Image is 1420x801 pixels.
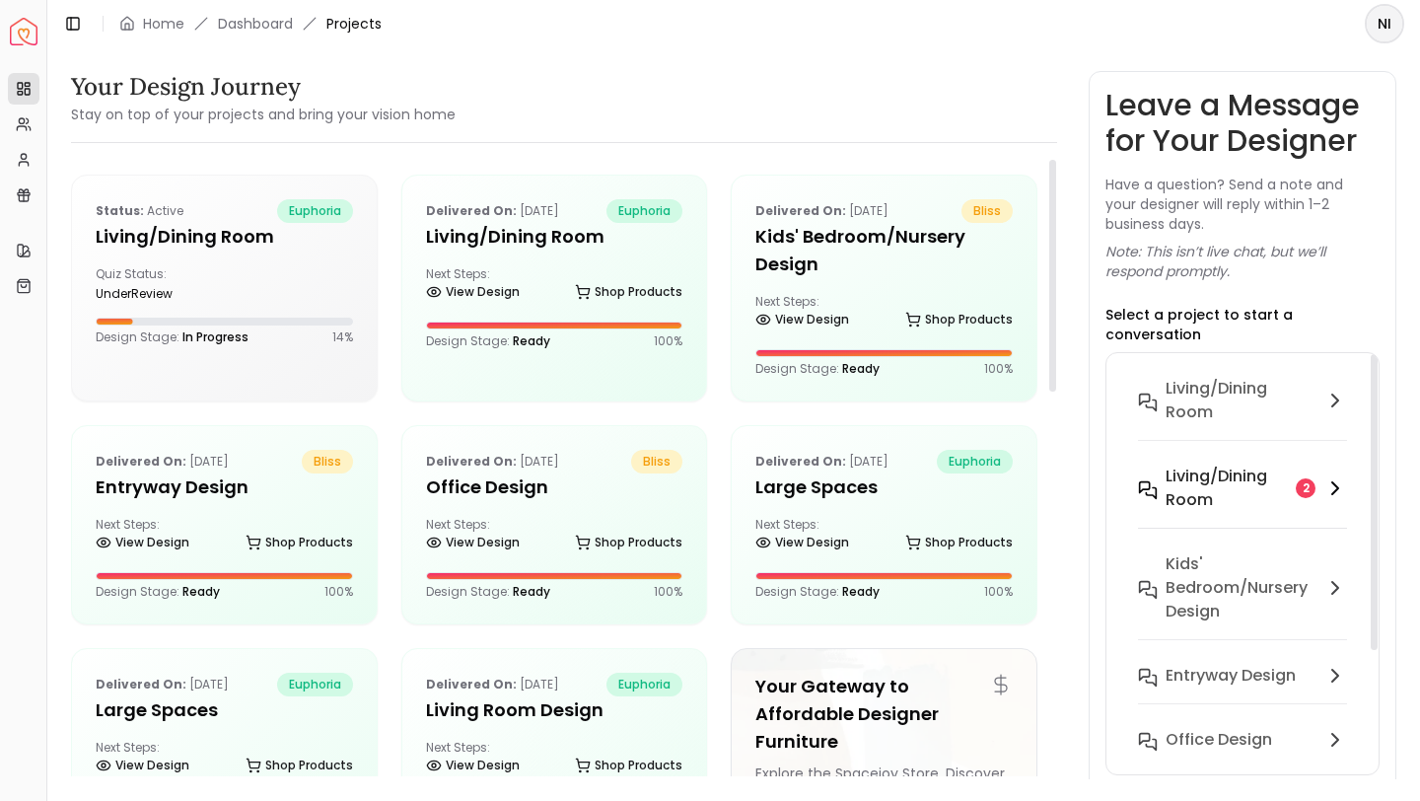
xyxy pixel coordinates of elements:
div: Next Steps: [426,517,683,556]
h6: Office Design [1166,728,1272,752]
p: Design Stage: [755,361,880,377]
b: Delivered on: [755,453,846,470]
button: Living/Dining Room [1122,369,1363,457]
span: Ready [182,583,220,600]
p: 14 % [332,329,353,345]
span: euphoria [606,673,682,696]
a: View Design [426,278,520,306]
span: In Progress [182,328,248,345]
button: Office Design [1122,720,1363,784]
h5: Office Design [426,473,683,501]
button: Kids' Bedroom/Nursery Design [1122,545,1363,656]
p: Design Stage: [426,333,550,349]
div: Next Steps: [755,294,1013,333]
a: View Design [755,529,849,556]
p: 100 % [984,584,1013,600]
a: Shop Products [246,529,353,556]
img: Spacejoy Logo [10,18,37,45]
div: Next Steps: [96,740,353,779]
div: underReview [96,286,216,302]
h5: Your Gateway to Affordable Designer Furniture [755,673,1013,756]
a: Home [143,14,184,34]
p: [DATE] [96,673,229,696]
b: Delivered on: [755,202,846,219]
a: Shop Products [575,278,682,306]
a: Shop Products [905,529,1013,556]
h5: Living/Dining Room [96,223,353,251]
small: Stay on top of your projects and bring your vision home [71,105,456,124]
b: Delivered on: [426,676,517,692]
a: View Design [755,306,849,333]
b: Delivered on: [96,453,186,470]
div: Next Steps: [426,266,683,306]
span: euphoria [606,199,682,223]
p: [DATE] [426,450,559,473]
p: Select a project to start a conversation [1105,305,1380,344]
button: NI [1365,4,1404,43]
p: [DATE] [755,199,888,223]
a: Shop Products [575,529,682,556]
p: Have a question? Send a note and your designer will reply within 1–2 business days. [1105,175,1380,234]
h5: Large Spaces [755,473,1013,501]
span: Projects [326,14,382,34]
p: 100 % [984,361,1013,377]
p: Note: This isn’t live chat, but we’ll respond promptly. [1105,242,1380,281]
button: Entryway Design [1122,656,1363,720]
h5: Kids' Bedroom/Nursery Design [755,223,1013,278]
b: Status: [96,202,144,219]
a: Shop Products [905,306,1013,333]
div: Next Steps: [426,740,683,779]
p: [DATE] [426,199,559,223]
span: Ready [513,583,550,600]
h5: Living Room Design [426,696,683,724]
b: Delivered on: [426,202,517,219]
p: 100 % [654,333,682,349]
h6: Living/Dining Room [1166,377,1315,424]
h6: Entryway Design [1166,664,1296,688]
div: Next Steps: [755,517,1013,556]
p: [DATE] [426,673,559,696]
span: bliss [631,450,682,473]
a: View Design [426,752,520,779]
span: Ready [513,332,550,349]
div: 2 [1296,478,1315,498]
h6: Living/Dining Room [1166,465,1288,512]
h3: Leave a Message for Your Designer [1105,88,1380,159]
a: Spacejoy [10,18,37,45]
div: Next Steps: [96,517,353,556]
span: euphoria [937,450,1013,473]
span: NI [1367,6,1402,41]
a: Shop Products [575,752,682,779]
h5: Large Spaces [96,696,353,724]
div: Quiz Status: [96,266,216,302]
button: Living/Dining Room2 [1122,457,1363,545]
span: Ready [842,360,880,377]
p: Design Stage: [755,584,880,600]
h3: Your Design Journey [71,71,456,103]
h5: Entryway Design [96,473,353,501]
span: bliss [961,199,1013,223]
h6: Kids' Bedroom/Nursery Design [1166,552,1315,623]
a: Dashboard [218,14,293,34]
b: Delivered on: [96,676,186,692]
p: 100 % [324,584,353,600]
b: Delivered on: [426,453,517,470]
nav: breadcrumb [119,14,382,34]
span: euphoria [277,199,353,223]
a: Shop Products [246,752,353,779]
span: euphoria [277,673,353,696]
a: View Design [96,529,189,556]
h5: Living/Dining Room [426,223,683,251]
p: [DATE] [755,450,888,473]
p: 100 % [654,584,682,600]
span: bliss [302,450,353,473]
a: View Design [426,529,520,556]
p: Design Stage: [96,329,248,345]
a: View Design [96,752,189,779]
p: Design Stage: [426,584,550,600]
p: Design Stage: [96,584,220,600]
p: [DATE] [96,450,229,473]
span: Ready [842,583,880,600]
p: active [96,199,183,223]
